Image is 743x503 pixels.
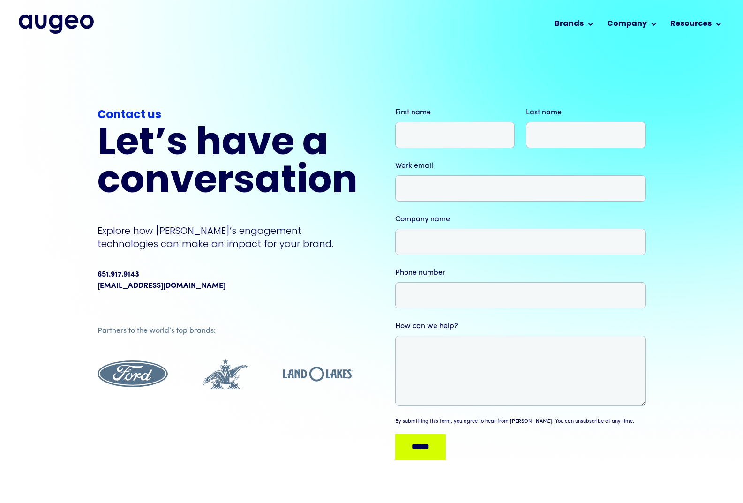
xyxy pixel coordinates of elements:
[607,18,647,30] div: Company
[670,18,712,30] div: Resources
[395,418,634,426] div: By submitting this form, you agree to hear from [PERSON_NAME]. You can unsubscribe at any time.
[98,224,358,250] p: Explore how [PERSON_NAME]’s engagement technologies can make an impact for your brand.
[19,15,94,33] img: Augeo's full logo in midnight blue.
[395,160,646,172] label: Work email
[98,325,353,337] div: Partners to the world’s top brands:
[395,107,515,118] label: First name
[19,15,94,33] a: home
[98,107,358,124] div: Contact us
[395,267,646,278] label: Phone number
[98,280,225,292] a: [EMAIL_ADDRESS][DOMAIN_NAME]
[555,18,584,30] div: Brands
[98,126,358,202] h2: Let’s have a conversation
[395,214,646,225] label: Company name
[526,107,646,118] label: Last name
[98,269,139,280] div: 651.917.9143
[395,107,646,466] form: Augeo | Demo Request | Contact Us
[395,321,646,332] label: How can we help?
